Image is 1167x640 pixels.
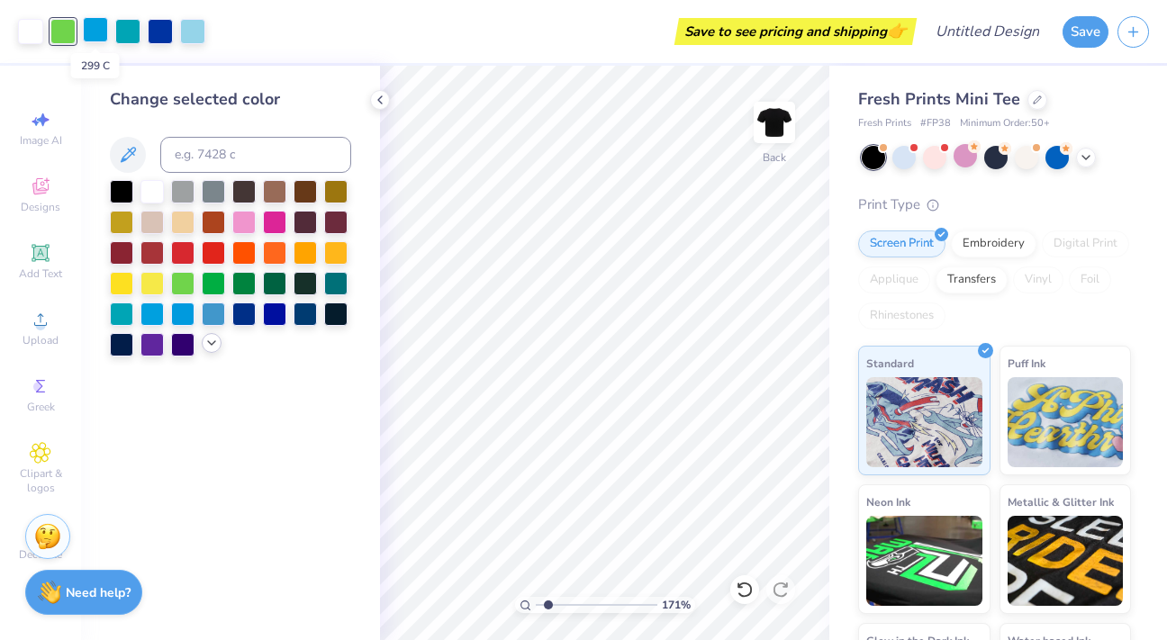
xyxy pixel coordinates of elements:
[858,230,945,257] div: Screen Print
[1008,492,1114,511] span: Metallic & Glitter Ink
[19,266,62,281] span: Add Text
[866,377,982,467] img: Standard
[866,492,910,511] span: Neon Ink
[858,116,911,131] span: Fresh Prints
[21,200,60,214] span: Designs
[866,516,982,606] img: Neon Ink
[1008,354,1045,373] span: Puff Ink
[160,137,351,173] input: e.g. 7428 c
[662,597,691,613] span: 171 %
[66,584,131,601] strong: Need help?
[1069,266,1111,293] div: Foil
[27,400,55,414] span: Greek
[1013,266,1063,293] div: Vinyl
[858,88,1020,110] span: Fresh Prints Mini Tee
[951,230,1036,257] div: Embroidery
[921,14,1054,50] input: Untitled Design
[960,116,1050,131] span: Minimum Order: 50 +
[20,133,62,148] span: Image AI
[887,20,907,41] span: 👉
[679,18,912,45] div: Save to see pricing and shipping
[1042,230,1129,257] div: Digital Print
[19,547,62,562] span: Decorate
[9,466,72,495] span: Clipart & logos
[920,116,951,131] span: # FP38
[23,333,59,347] span: Upload
[936,266,1008,293] div: Transfers
[763,149,786,166] div: Back
[866,354,914,373] span: Standard
[756,104,792,140] img: Back
[858,302,945,329] div: Rhinestones
[858,194,1131,215] div: Print Type
[1008,516,1124,606] img: Metallic & Glitter Ink
[1008,377,1124,467] img: Puff Ink
[110,87,351,112] div: Change selected color
[858,266,930,293] div: Applique
[71,53,120,78] div: 299 C
[1063,16,1108,48] button: Save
